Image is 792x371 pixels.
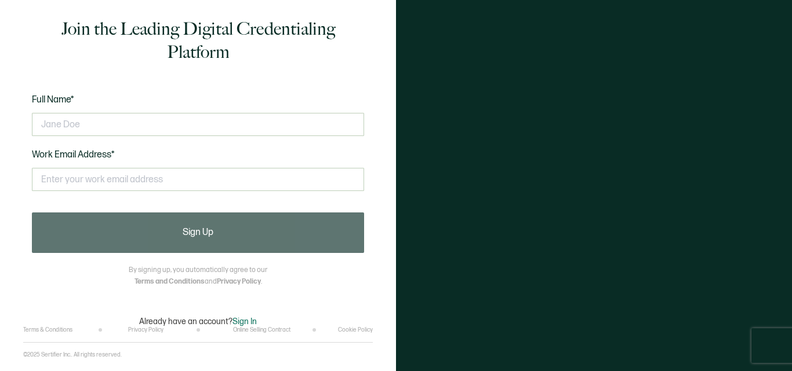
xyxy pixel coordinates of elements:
[233,326,290,333] a: Online Selling Contract
[217,277,261,286] a: Privacy Policy
[23,326,72,333] a: Terms & Conditions
[32,113,364,136] input: Jane Doe
[32,212,364,253] button: Sign Up
[129,265,267,288] p: By signing up, you automatically agree to our and .
[183,228,213,237] span: Sign Up
[128,326,164,333] a: Privacy Policy
[32,168,364,191] input: Enter your work email address
[32,94,74,105] span: Full Name*
[338,326,373,333] a: Cookie Policy
[23,351,122,358] p: ©2025 Sertifier Inc.. All rights reserved.
[139,317,257,326] p: Already have an account?
[32,149,115,160] span: Work Email Address*
[232,317,257,326] span: Sign In
[135,277,205,286] a: Terms and Conditions
[32,17,364,64] h1: Join the Leading Digital Credentialing Platform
